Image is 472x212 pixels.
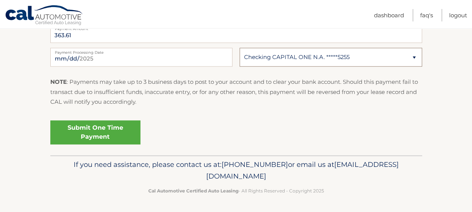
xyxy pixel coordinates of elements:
a: Cal Automotive [5,5,84,27]
a: Dashboard [374,9,404,21]
a: FAQ's [420,9,433,21]
input: Payment Date [50,48,232,67]
span: [PHONE_NUMBER] [222,160,288,169]
input: Payment Amount [50,24,422,43]
strong: Cal Automotive Certified Auto Leasing [148,188,238,194]
a: Logout [449,9,467,21]
p: : Payments may take up to 3 business days to post to your account and to clear your bank account.... [50,77,422,107]
a: Submit One Time Payment [50,120,140,144]
strong: NOTE [50,78,67,85]
label: Payment Processing Date [50,48,232,54]
p: If you need assistance, please contact us at: or email us at [55,159,417,183]
p: - All Rights Reserved - Copyright 2025 [55,187,417,195]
